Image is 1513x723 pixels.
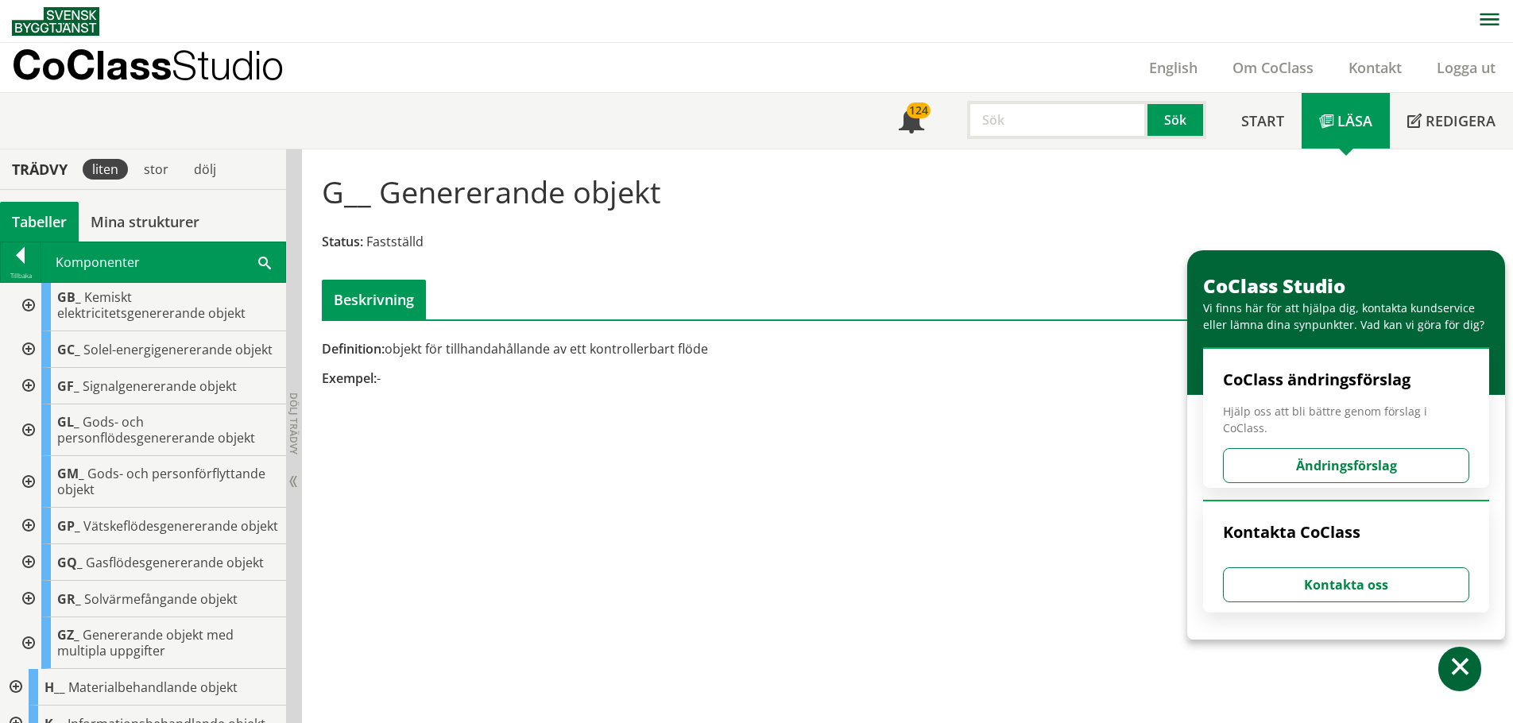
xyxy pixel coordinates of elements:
[3,160,76,178] div: Trädvy
[1419,58,1513,77] a: Logga ut
[322,233,363,250] span: Status:
[907,102,931,118] div: 124
[258,253,271,270] span: Sök i tabellen
[1426,111,1496,130] span: Redigera
[57,413,79,431] span: GL_
[1147,101,1206,139] button: Sök
[881,93,942,149] a: 124
[84,590,238,608] span: Solvärmefångande objekt
[86,554,264,571] span: Gasflödesgenererande objekt
[57,517,80,535] span: GP_
[322,340,965,358] div: objekt för tillhandahållande av ett kontrollerbart flöde
[322,340,385,358] span: Definition:
[1224,93,1302,149] a: Start
[287,392,300,454] span: Dölj trädvy
[83,341,273,358] span: Solel-energigenererande objekt
[1223,576,1469,593] a: Kontakta oss
[967,101,1147,139] input: Sök
[57,465,265,498] span: Gods- och personförflyttande objekt
[172,41,284,88] span: Studio
[57,465,84,482] span: GM_
[1223,369,1469,390] h4: CoClass ändringsförslag
[1223,522,1469,543] h4: Kontakta CoClass
[41,242,285,282] div: Komponenter
[1331,58,1419,77] a: Kontakt
[12,56,284,74] p: CoClass
[12,7,99,36] img: Svensk Byggtjänst
[44,679,65,696] span: H__
[184,159,226,180] div: dölj
[366,233,424,250] span: Fastställd
[57,377,79,395] span: GF_
[1,269,41,282] div: Tillbaka
[1337,111,1372,130] span: Läsa
[1223,567,1469,602] button: Kontakta oss
[57,554,83,571] span: GQ_
[1390,93,1513,149] a: Redigera
[1223,448,1469,483] button: Ändringsförslag
[57,413,255,447] span: Gods- och personflödesgenererande objekt
[899,110,924,135] span: Notifikationer
[1132,58,1215,77] a: English
[68,679,238,696] span: Materialbehandlande objekt
[57,341,80,358] span: GC_
[57,626,79,644] span: GZ_
[57,288,246,322] span: Kemiskt elektricitetsgenererande objekt
[322,280,426,319] div: Beskrivning
[83,377,237,395] span: Signalgenererande objekt
[322,174,661,209] h1: G__ Genererande objekt
[1302,93,1390,149] a: Läsa
[134,159,178,180] div: stor
[1215,58,1331,77] a: Om CoClass
[322,369,377,387] span: Exempel:
[83,159,128,180] div: liten
[1241,111,1284,130] span: Start
[12,43,318,92] a: CoClassStudio
[1203,273,1345,299] span: CoClass Studio
[1203,300,1497,333] div: Vi finns här för att hjälpa dig, kontakta kundservice eller lämna dina synpunkter. Vad kan vi gör...
[322,369,965,387] div: -
[57,288,81,306] span: GB_
[57,590,81,608] span: GR_
[1223,403,1469,436] span: Hjälp oss att bli bättre genom förslag i CoClass.
[79,202,211,242] a: Mina strukturer
[83,517,278,535] span: Vätskeflödesgenererande objekt
[57,626,234,659] span: Genererande objekt med multipla uppgifter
